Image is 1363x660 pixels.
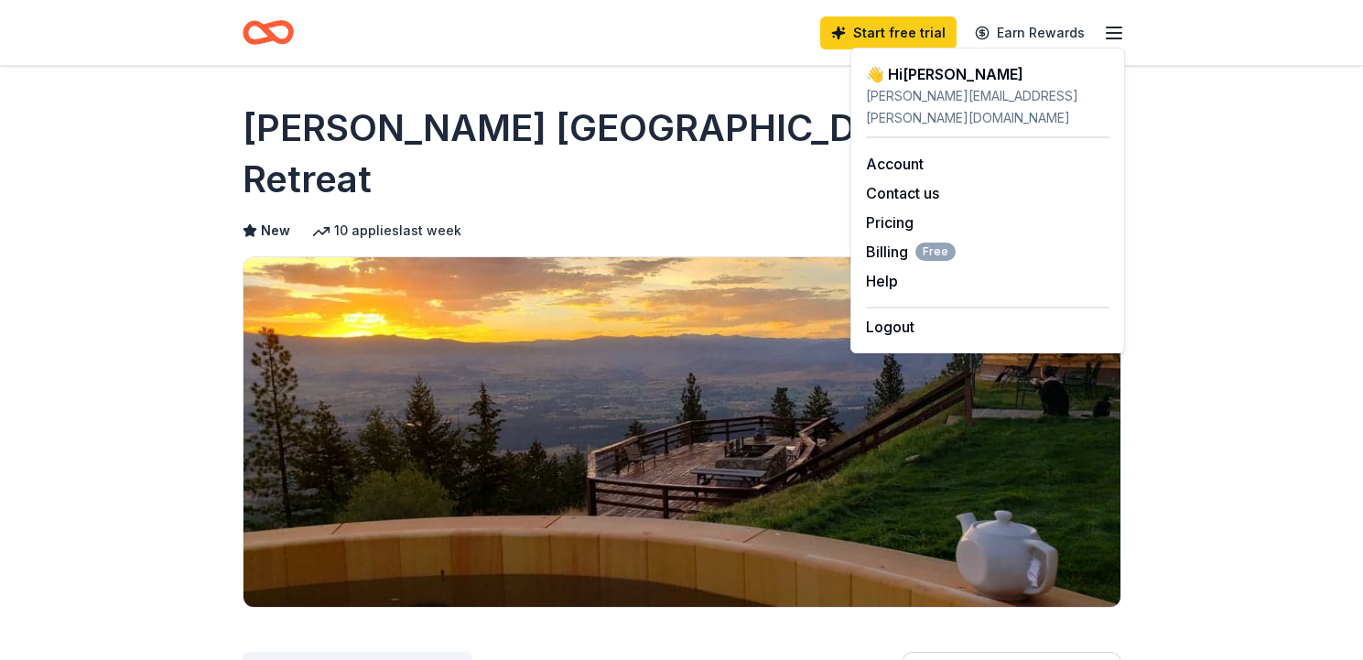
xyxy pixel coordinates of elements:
[243,257,1120,607] img: Image for Downing Mountain Lodge and Retreat
[243,11,294,54] a: Home
[866,241,956,263] span: Billing
[866,270,898,292] button: Help
[866,155,924,173] a: Account
[866,63,1109,85] div: 👋 Hi [PERSON_NAME]
[866,182,939,204] button: Contact us
[866,213,914,232] a: Pricing
[312,220,461,242] div: 10 applies last week
[915,243,956,261] span: Free
[866,241,956,263] button: BillingFree
[866,316,914,338] button: Logout
[820,16,957,49] a: Start free trial
[261,220,290,242] span: New
[866,85,1109,129] div: [PERSON_NAME][EMAIL_ADDRESS][PERSON_NAME][DOMAIN_NAME]
[243,103,1121,205] h1: [PERSON_NAME] [GEOGRAPHIC_DATA] and Retreat
[964,16,1096,49] a: Earn Rewards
